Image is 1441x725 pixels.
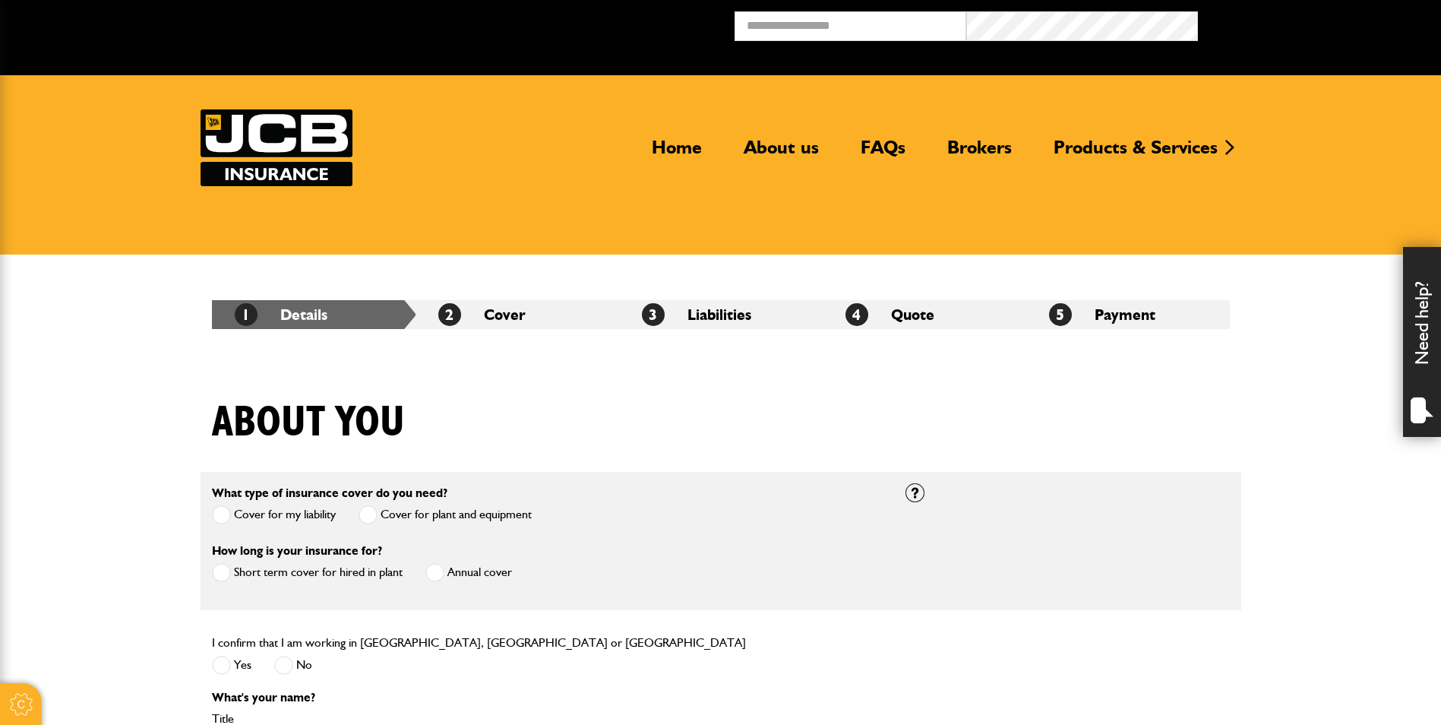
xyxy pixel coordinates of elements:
span: 3 [642,303,665,326]
span: 1 [235,303,258,326]
label: How long is your insurance for? [212,545,382,557]
a: About us [732,136,830,171]
li: Liabilities [619,300,823,329]
label: Short term cover for hired in plant [212,563,403,582]
li: Payment [1026,300,1230,329]
li: Details [212,300,416,329]
label: What type of insurance cover do you need? [212,487,447,499]
label: I confirm that I am working in [GEOGRAPHIC_DATA], [GEOGRAPHIC_DATA] or [GEOGRAPHIC_DATA] [212,637,746,649]
a: JCB Insurance Services [201,109,352,186]
span: 4 [845,303,868,326]
label: No [274,656,312,675]
li: Cover [416,300,619,329]
label: Cover for plant and equipment [359,505,532,524]
label: Yes [212,656,251,675]
button: Broker Login [1198,11,1430,35]
label: Annual cover [425,563,512,582]
p: What's your name? [212,692,883,704]
div: Need help? [1403,247,1441,437]
label: Title [212,713,883,725]
a: Products & Services [1042,136,1229,171]
a: Brokers [936,136,1023,171]
span: 2 [438,303,461,326]
a: Home [640,136,713,171]
a: FAQs [849,136,917,171]
h1: About you [212,397,405,448]
label: Cover for my liability [212,505,336,524]
li: Quote [823,300,1026,329]
img: JCB Insurance Services logo [201,109,352,186]
span: 5 [1049,303,1072,326]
